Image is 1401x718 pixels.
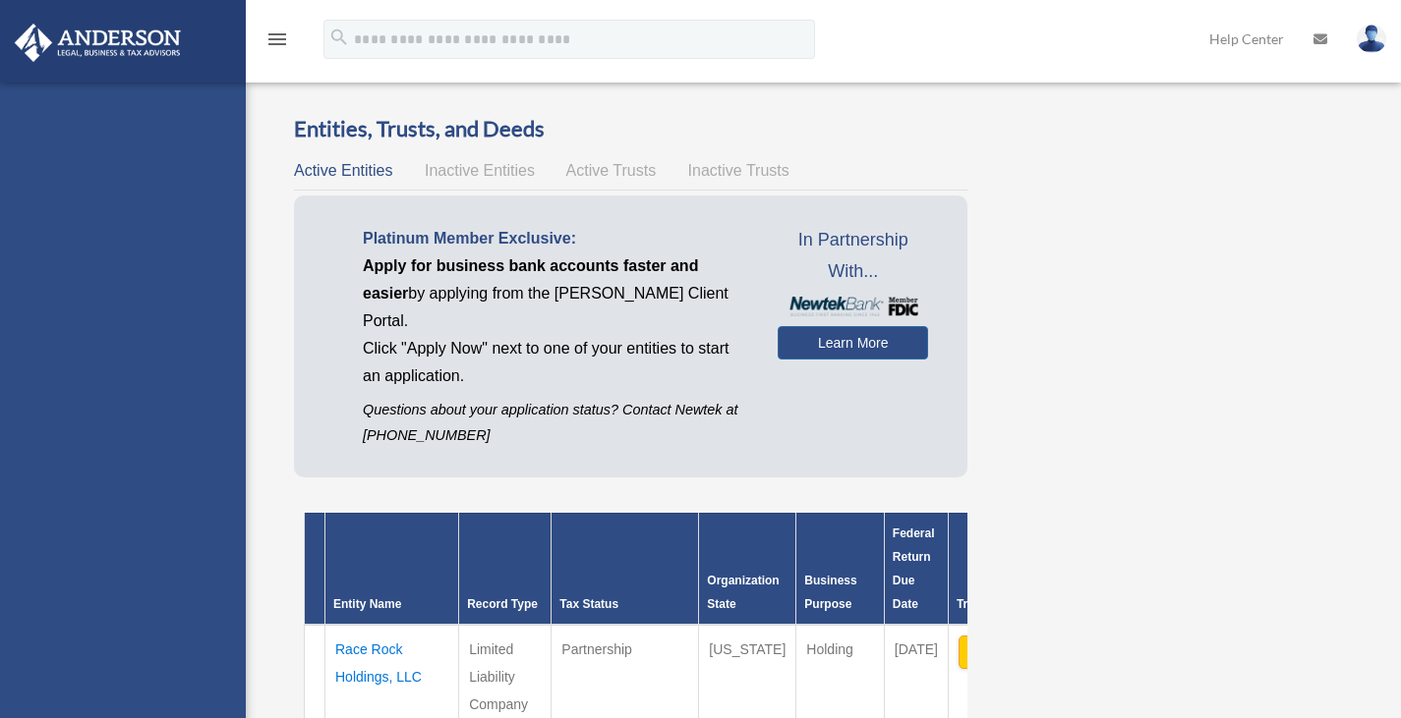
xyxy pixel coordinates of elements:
i: menu [265,28,289,51]
p: Questions about your application status? Contact Newtek at [PHONE_NUMBER] [363,398,748,447]
a: Learn More [778,326,928,359]
span: In Partnership With... [778,225,928,287]
h3: Entities, Trusts, and Deeds [294,114,967,144]
th: Record Type [459,513,552,625]
a: menu [265,34,289,51]
span: Inactive Entities [425,162,535,179]
span: Active Trusts [566,162,657,179]
th: Entity Name [325,513,459,625]
th: Tax Status [552,513,699,625]
th: Organization State [699,513,796,625]
i: search [328,27,350,48]
th: Business Purpose [796,513,884,625]
p: Click "Apply Now" next to one of your entities to start an application. [363,335,748,390]
button: Apply Now [959,635,1150,669]
img: User Pic [1357,25,1386,53]
img: Anderson Advisors Platinum Portal [9,24,187,62]
span: Active Entities [294,162,392,179]
p: by applying from the [PERSON_NAME] Client Portal. [363,252,748,335]
span: Inactive Trusts [688,162,789,179]
span: Apply for business bank accounts faster and easier [363,257,698,302]
p: Platinum Member Exclusive: [363,225,748,252]
th: Federal Return Due Date [884,513,948,625]
div: Try Newtek Bank [957,592,1152,616]
img: NewtekBankLogoSM.png [788,297,918,315]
